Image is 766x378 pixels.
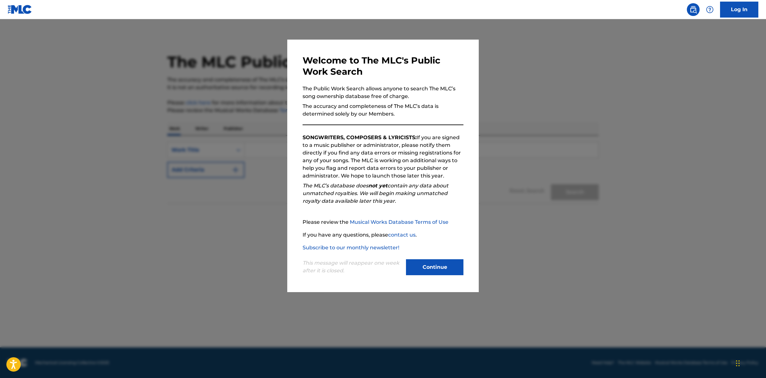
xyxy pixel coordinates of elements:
[736,354,740,373] div: Drag
[720,2,758,18] a: Log In
[303,259,402,275] p: This message will reappear one week after it is closed.
[303,218,463,226] p: Please review the
[303,85,463,100] p: The Public Work Search allows anyone to search The MLC’s song ownership database free of charge.
[689,6,697,13] img: search
[303,134,463,180] p: If you are signed to a music publisher or administrator, please notify them directly if you find ...
[303,245,399,251] a: Subscribe to our monthly newsletter!
[703,3,716,16] div: Help
[8,5,32,14] img: MLC Logo
[303,55,463,77] h3: Welcome to The MLC's Public Work Search
[303,102,463,118] p: The accuracy and completeness of The MLC’s data is determined solely by our Members.
[706,6,714,13] img: help
[368,183,387,189] strong: not yet
[350,219,448,225] a: Musical Works Database Terms of Use
[303,134,417,140] strong: SONGWRITERS, COMPOSERS & LYRICISTS:
[388,232,416,238] a: contact us
[406,259,463,275] button: Continue
[687,3,700,16] a: Public Search
[734,347,766,378] iframe: Chat Widget
[303,183,448,204] em: The MLC’s database does contain any data about unmatched royalties. We will begin making unmatche...
[303,231,463,239] p: If you have any questions, please .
